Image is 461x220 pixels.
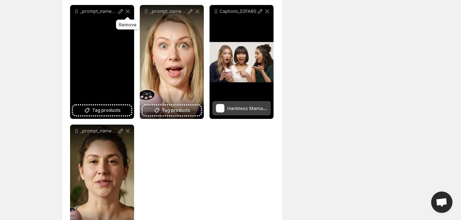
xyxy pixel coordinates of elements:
[431,192,452,213] a: Open chat
[150,9,187,14] p: _prompt_name_hanbless_wearable_electric_ 13 1
[92,107,121,114] span: Tag products
[80,9,117,14] p: _prompt_name_hanbless_wearable_electric_ 13 1
[162,107,190,114] span: Tag products
[140,5,204,119] div: _prompt_name_hanbless_wearable_electric_ 13 1Tag products
[143,105,201,115] button: Tag products
[210,5,274,119] div: Captions_52FA80Hanbless MamaCare+Hanbless MamaCare+
[70,5,134,119] div: _prompt_name_hanbless_wearable_electric_ 13 1Tag products
[219,9,256,14] p: Captions_52FA80
[73,105,131,115] button: Tag products
[227,105,277,111] span: Hanbless MamaCare+
[80,128,117,134] p: _prompt_name_hanbless_wearable_electric_ 19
